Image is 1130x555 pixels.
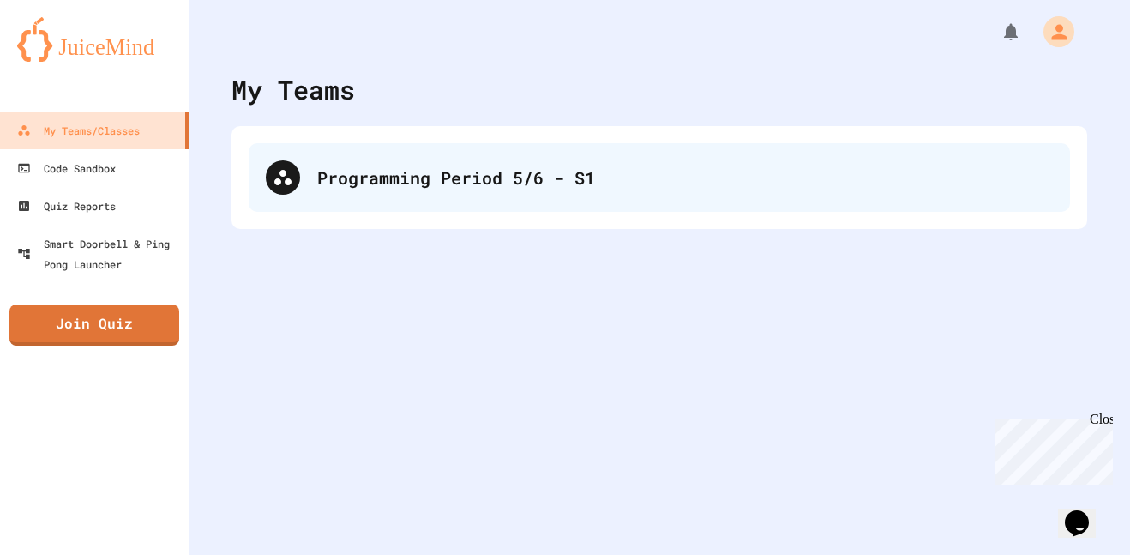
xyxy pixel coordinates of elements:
[1058,486,1113,538] iframe: chat widget
[17,196,116,216] div: Quiz Reports
[17,233,182,274] div: Smart Doorbell & Ping Pong Launcher
[7,7,118,109] div: Chat with us now!Close
[249,143,1070,212] div: Programming Period 5/6 - S1
[17,158,116,178] div: Code Sandbox
[17,17,171,62] img: logo-orange.svg
[988,412,1113,485] iframe: chat widget
[9,305,179,346] a: Join Quiz
[231,70,355,109] div: My Teams
[17,120,140,141] div: My Teams/Classes
[317,165,1053,190] div: Programming Period 5/6 - S1
[1025,12,1079,51] div: My Account
[969,17,1025,46] div: My Notifications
